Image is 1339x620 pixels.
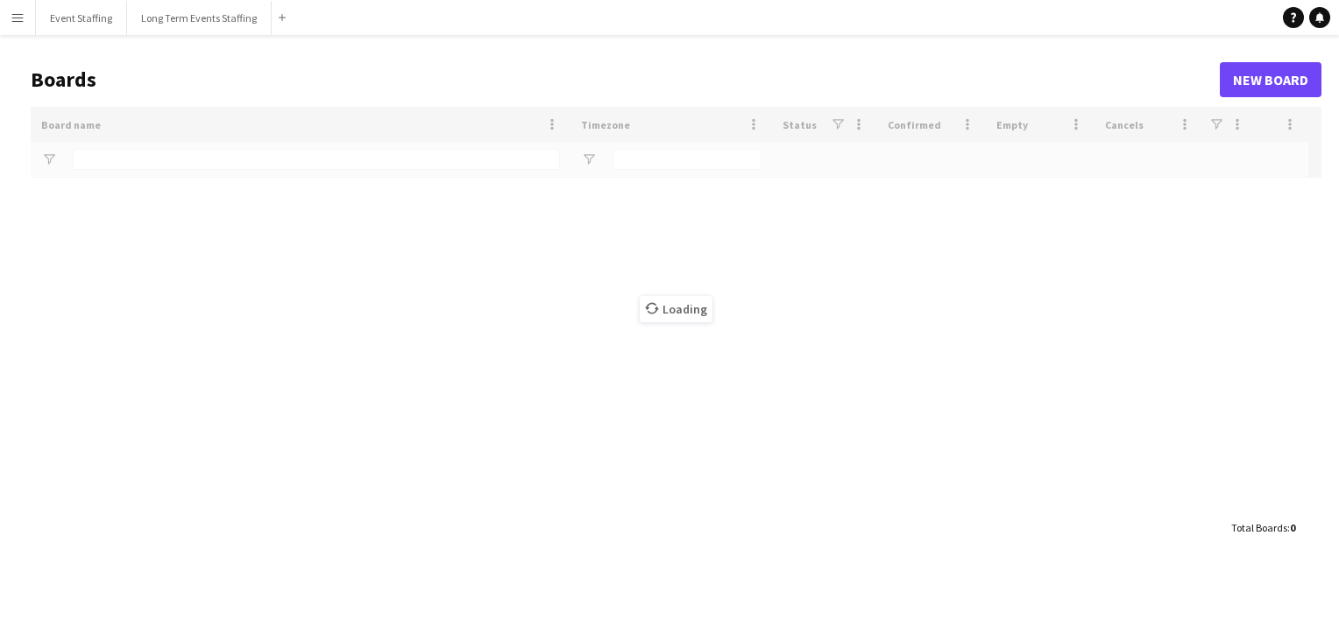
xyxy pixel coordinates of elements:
button: Long Term Events Staffing [127,1,272,35]
h1: Boards [31,67,1220,93]
a: New Board [1220,62,1321,97]
span: 0 [1290,521,1295,534]
span: Total Boards [1231,521,1287,534]
div: : [1231,511,1295,545]
button: Event Staffing [36,1,127,35]
span: Loading [640,296,712,322]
